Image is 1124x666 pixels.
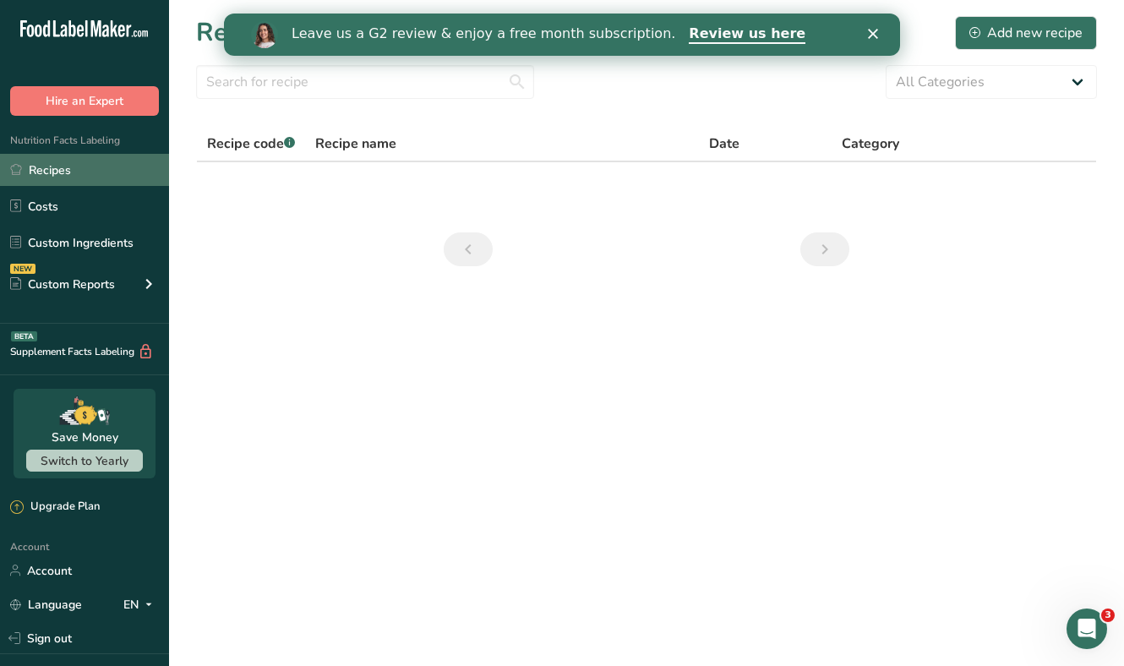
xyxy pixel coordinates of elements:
[709,134,739,154] span: Date
[10,264,35,274] div: NEW
[196,65,534,99] input: Search for recipe
[52,429,118,446] div: Save Money
[444,232,493,266] a: Previous page
[969,23,1083,43] div: Add new recipe
[1101,609,1115,622] span: 3
[10,499,100,516] div: Upgrade Plan
[224,14,900,56] iframe: Intercom live chat banner
[26,450,143,472] button: Switch to Yearly
[955,16,1097,50] button: Add new recipe
[10,590,82,620] a: Language
[10,86,159,116] button: Hire an Expert
[41,453,128,469] span: Switch to Yearly
[315,134,396,154] span: Recipe name
[11,331,37,341] div: BETA
[123,594,159,614] div: EN
[644,15,661,25] div: Close
[842,134,899,154] span: Category
[800,232,849,266] a: Next page
[1067,609,1107,649] iframe: Intercom live chat
[10,276,115,293] div: Custom Reports
[196,14,287,52] h1: Recipes
[207,134,295,153] span: Recipe code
